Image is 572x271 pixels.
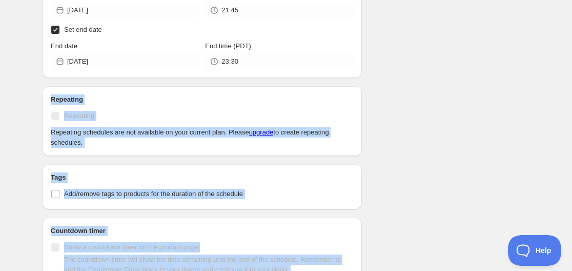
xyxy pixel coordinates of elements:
iframe: Toggle Customer Support [508,235,562,266]
span: Add/remove tags to products for the duration of the schedule [64,190,243,198]
span: Show a countdown timer on the product page [64,243,198,251]
h2: Countdown timer [51,226,354,236]
span: Set end date [64,26,102,33]
h2: Repeating [51,94,354,105]
span: End time (PDT) [205,42,251,50]
p: Repeating schedules are not available on your current plan. Please to create repeating schedules. [51,127,354,148]
span: End date [51,42,77,50]
span: Repeating [64,112,94,120]
a: upgrade [249,128,274,136]
h2: Tags [51,172,354,183]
